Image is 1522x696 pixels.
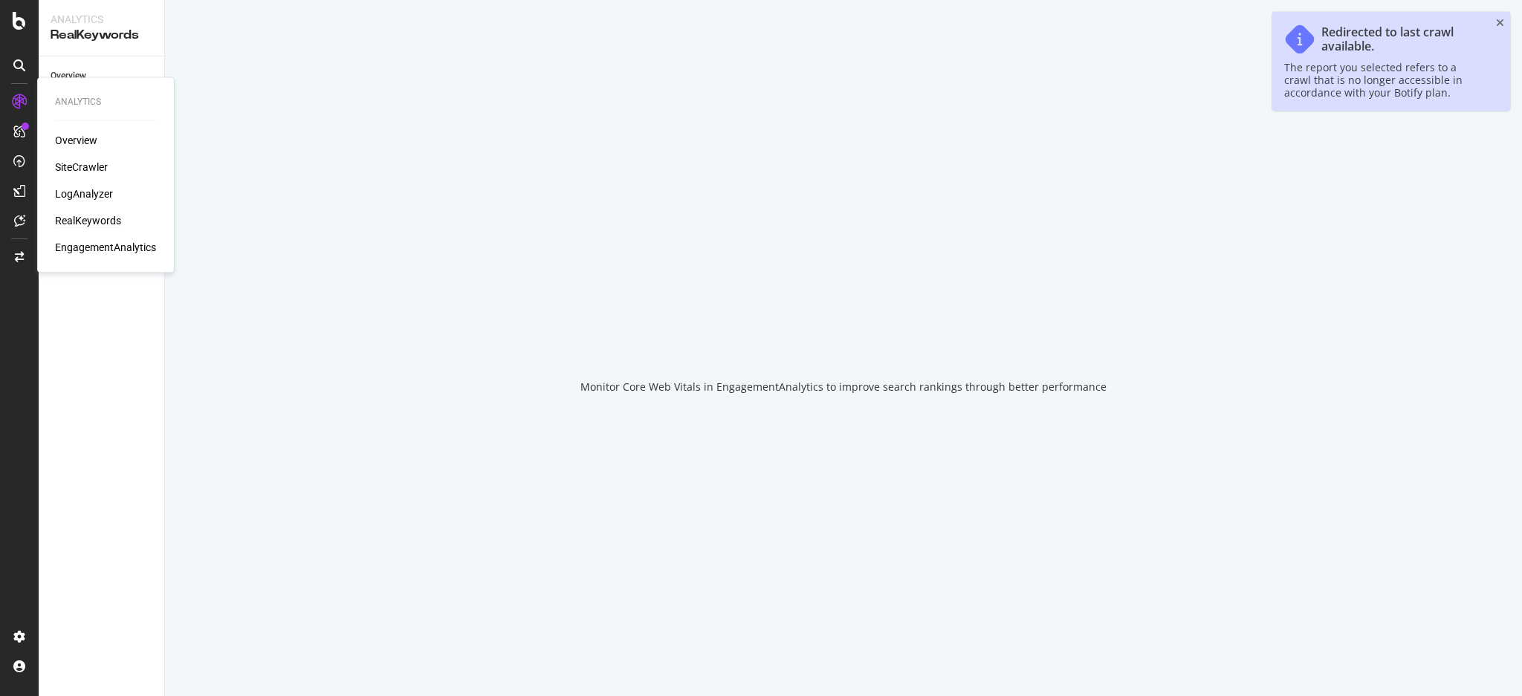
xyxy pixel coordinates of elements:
a: LogAnalyzer [55,186,113,201]
div: Analytics [51,12,152,27]
a: RealKeywords [55,213,121,228]
div: close toast [1496,18,1504,28]
div: Redirected to last crawl available. [1321,25,1483,53]
div: Analytics [55,96,156,108]
div: The report you selected refers to a crawl that is no longer accessible in accordance with your Bo... [1284,61,1483,99]
div: Overview [51,68,86,84]
div: RealKeywords [51,27,152,44]
a: EngagementAnalytics [55,240,156,255]
a: Overview [55,133,97,148]
a: Overview [51,68,154,84]
div: animation [790,302,897,356]
a: SiteCrawler [55,160,108,175]
div: Monitor Core Web Vitals in EngagementAnalytics to improve search rankings through better performance [580,380,1107,394]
